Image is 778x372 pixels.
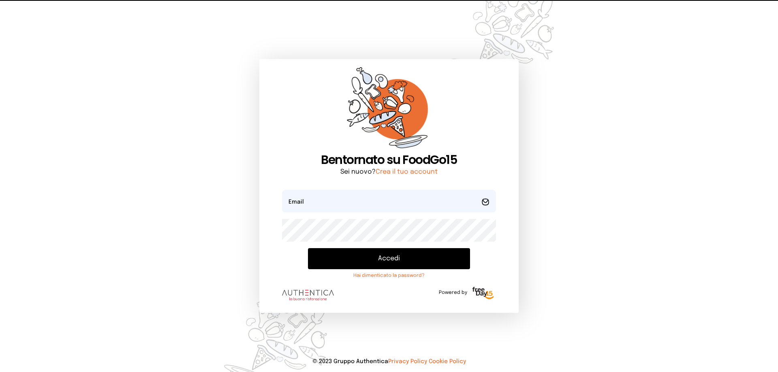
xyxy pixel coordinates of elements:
p: Sei nuovo? [282,167,496,177]
a: Crea il tuo account [376,168,438,175]
a: Cookie Policy [429,359,466,364]
a: Hai dimenticato la password? [308,272,470,279]
h1: Bentornato su FoodGo15 [282,153,496,167]
img: logo-freeday.3e08031.png [470,285,496,302]
a: Privacy Policy [388,359,427,364]
img: sticker-orange.65babaf.png [347,67,431,153]
p: © 2023 Gruppo Authentica [13,357,765,366]
span: Powered by [439,289,467,296]
button: Accedi [308,248,470,269]
img: logo.8f33a47.png [282,290,334,300]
